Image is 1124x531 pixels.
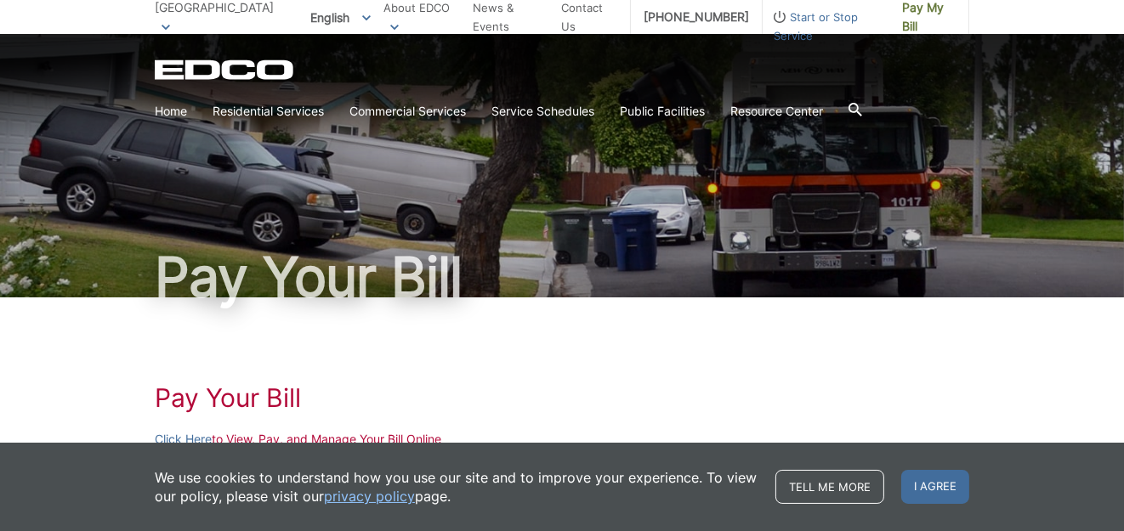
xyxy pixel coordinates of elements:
[155,102,187,121] a: Home
[155,430,969,449] p: to View, Pay, and Manage Your Bill Online
[730,102,823,121] a: Resource Center
[775,470,884,504] a: Tell me more
[491,102,594,121] a: Service Schedules
[155,430,212,449] a: Click Here
[155,468,758,506] p: We use cookies to understand how you use our site and to improve your experience. To view our pol...
[155,382,969,413] h1: Pay Your Bill
[349,102,466,121] a: Commercial Services
[155,59,296,80] a: EDCD logo. Return to the homepage.
[213,102,324,121] a: Residential Services
[620,102,705,121] a: Public Facilities
[901,470,969,504] span: I agree
[298,3,383,31] span: English
[324,487,415,506] a: privacy policy
[155,250,969,304] h1: Pay Your Bill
